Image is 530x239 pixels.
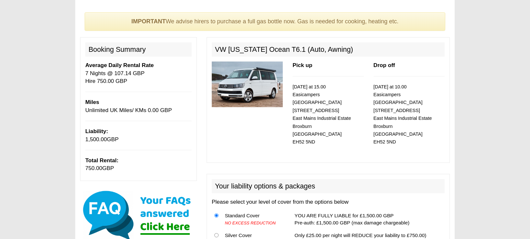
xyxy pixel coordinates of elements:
img: 315.jpg [212,62,283,107]
h2: Booking Summary [85,42,192,57]
b: Drop off [374,62,395,68]
i: NO EXCESS REDUCTION [225,221,276,225]
td: Standard Cover [222,210,284,229]
h2: Your liability options & packages [212,179,445,193]
b: Pick up [293,62,312,68]
span: 750.00 [85,165,102,171]
p: GBP [85,157,192,173]
b: Miles [85,99,99,105]
p: Unlimited UK Miles/ KMs 0.00 GBP [85,98,192,114]
p: Please select your level of cover from the options below [212,198,445,206]
h2: VW [US_STATE] Ocean T6.1 (Auto, Awning) [212,42,445,57]
b: Total Rental: [85,157,118,164]
b: Average Daily Rental Rate [85,62,154,68]
td: YOU ARE FULLY LIABLE for £1,500.00 GBP Pre-auth: £1,500.00 GBP (max damage chargeable) [292,210,445,229]
strong: IMPORTANT [131,18,166,25]
b: Liability: [85,128,108,134]
div: We advise hirers to purchase a full gas bottle now. Gas is needed for cooking, heating etc. [85,12,445,31]
small: [DATE] at 10.00 Easicampers [GEOGRAPHIC_DATA] [STREET_ADDRESS] East Mains Industrial Estate Broxb... [374,84,432,145]
p: 7 Nights @ 107.14 GBP Hire 750.00 GBP [85,62,192,85]
small: [DATE] at 15.00 Easicampers [GEOGRAPHIC_DATA] [STREET_ADDRESS] East Mains Industrial Estate Broxb... [293,84,351,145]
p: GBP [85,128,192,143]
span: 1,500.00 [85,136,107,142]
